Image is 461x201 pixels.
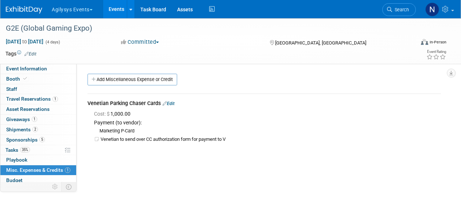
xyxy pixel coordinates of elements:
[5,50,36,57] td: Tags
[94,119,441,126] div: Payment (to vendor):
[0,64,76,74] a: Event Information
[5,38,44,45] span: [DATE] [DATE]
[6,167,70,173] span: Misc. Expenses & Credits
[0,145,76,155] a: Tasks35%
[382,3,416,16] a: Search
[0,165,76,175] a: Misc. Expenses & Credits1
[6,157,27,163] span: Playbook
[21,39,28,45] span: to
[0,135,76,145] a: Sponsorships5
[425,3,439,16] img: Natalie Morin
[45,40,60,45] span: (4 days)
[118,38,162,46] button: Committed
[0,125,76,135] a: Shipments2
[429,39,446,45] div: In-Person
[94,111,133,117] span: 1,000.00
[39,137,45,142] span: 5
[0,74,76,84] a: Booth
[24,51,36,57] a: Edit
[392,7,409,12] span: Search
[6,177,23,183] span: Budget
[87,74,177,85] a: Add Miscellaneous Expense or Credit
[0,175,76,185] a: Budget
[6,96,58,102] span: Travel Reservations
[0,115,76,124] a: Giveaways1
[6,116,37,122] span: Giveaways
[163,101,175,106] a: Edit
[275,40,366,46] span: [GEOGRAPHIC_DATA], [GEOGRAPHIC_DATA]
[3,22,409,35] div: G2E (Global Gaming Expo)
[426,50,446,54] div: Event Rating
[6,127,38,132] span: Shipments
[101,136,441,143] td: Venetian to send over CC authorization form for payment to V
[32,116,37,122] span: 1
[6,66,47,71] span: Event Information
[6,86,17,92] span: Staff
[87,100,441,108] div: Venetian Parking Chaser Cards
[99,128,441,134] div: Marketing P-Card
[52,96,58,102] span: 1
[0,155,76,165] a: Playbook
[49,182,62,192] td: Personalize Event Tab Strip
[382,38,446,49] div: Event Format
[6,76,28,82] span: Booth
[0,94,76,104] a: Travel Reservations1
[20,147,30,152] span: 35%
[32,127,38,132] span: 2
[421,39,428,45] img: Format-Inperson.png
[0,104,76,114] a: Asset Reservations
[23,77,27,81] i: Booth reservation complete
[6,137,45,143] span: Sponsorships
[5,147,30,153] span: Tasks
[6,106,50,112] span: Asset Reservations
[65,167,70,173] span: 1
[0,84,76,94] a: Staff
[62,182,77,192] td: Toggle Event Tabs
[6,6,42,13] img: ExhibitDay
[94,111,110,117] span: Cost: $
